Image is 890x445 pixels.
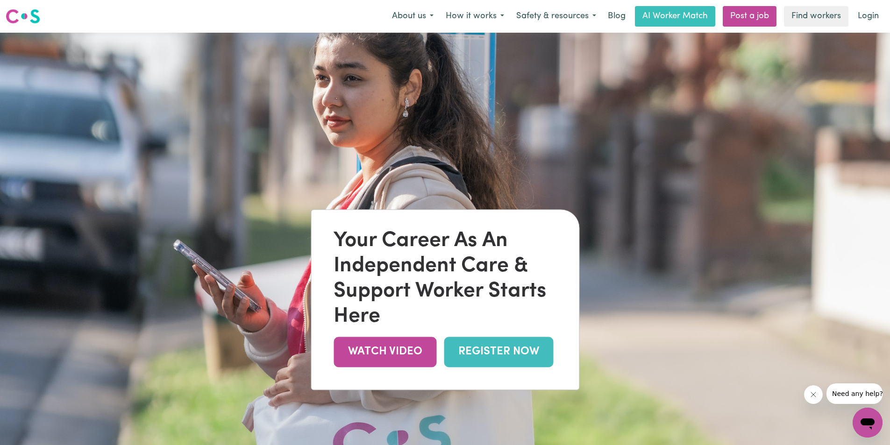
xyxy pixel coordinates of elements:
button: About us [386,7,440,26]
a: Careseekers logo [6,6,40,27]
button: How it works [440,7,510,26]
iframe: Message from company [826,383,883,404]
a: Login [852,6,884,27]
a: WATCH VIDEO [334,337,436,367]
a: Find workers [784,6,848,27]
a: REGISTER NOW [444,337,553,367]
img: Careseekers logo [6,8,40,25]
button: Safety & resources [510,7,602,26]
span: Need any help? [6,7,57,14]
div: Your Career As An Independent Care & Support Worker Starts Here [334,228,556,329]
a: Blog [602,6,631,27]
iframe: Button to launch messaging window [853,408,883,438]
iframe: Close message [804,385,823,404]
a: AI Worker Match [635,6,715,27]
a: Post a job [723,6,776,27]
